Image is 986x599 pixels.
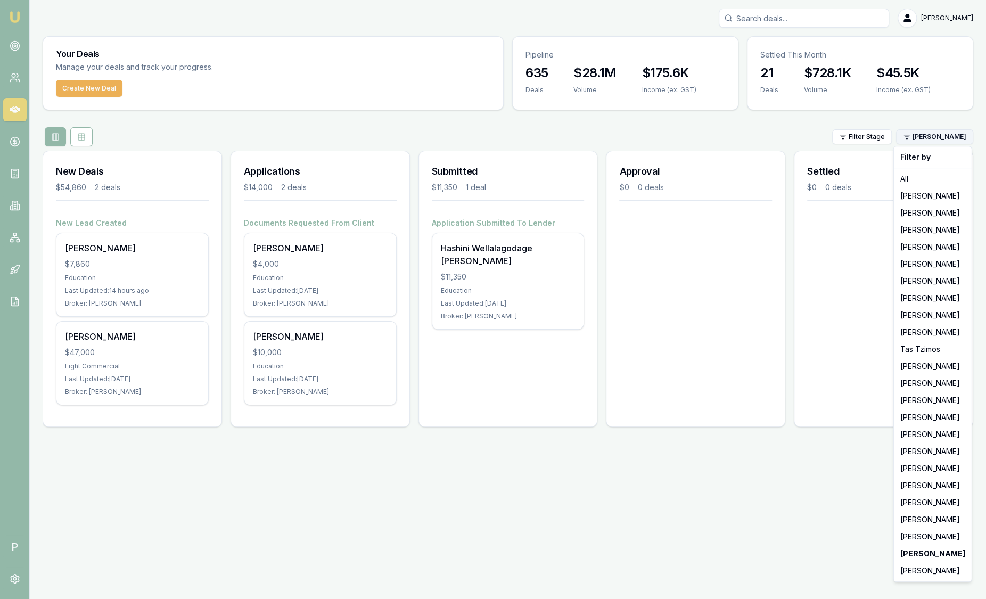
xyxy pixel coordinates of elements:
div: [PERSON_NAME] [896,528,969,545]
div: [PERSON_NAME] [896,358,969,375]
div: [PERSON_NAME] [896,443,969,460]
div: [PERSON_NAME] [896,562,969,579]
div: All [896,170,969,187]
div: Tas Tzimos [896,341,969,358]
div: [PERSON_NAME] [896,460,969,477]
div: [PERSON_NAME] [896,221,969,239]
div: [PERSON_NAME] [896,324,969,341]
div: [PERSON_NAME] [896,273,969,290]
div: [PERSON_NAME] [896,187,969,204]
div: [PERSON_NAME] [896,256,969,273]
div: [PERSON_NAME] [896,290,969,307]
div: Filter by [896,149,969,166]
div: [PERSON_NAME] [896,375,969,392]
div: [PERSON_NAME] [896,307,969,324]
div: [PERSON_NAME] [896,494,969,511]
div: [PERSON_NAME] [896,511,969,528]
div: [PERSON_NAME] [896,409,969,426]
div: [PERSON_NAME] [896,477,969,494]
div: [PERSON_NAME] [896,239,969,256]
div: [PERSON_NAME] [896,426,969,443]
strong: [PERSON_NAME] [900,548,965,559]
div: [PERSON_NAME] [896,204,969,221]
div: [PERSON_NAME] [896,392,969,409]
